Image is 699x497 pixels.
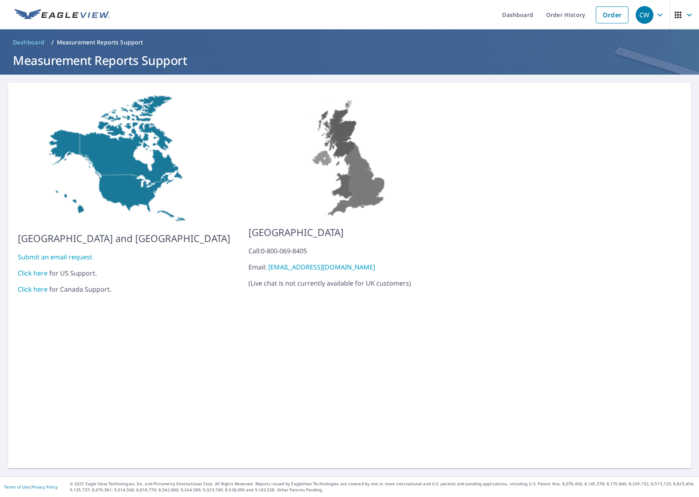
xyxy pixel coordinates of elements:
a: Submit an email request [18,253,92,261]
div: for US Support. [18,268,230,278]
div: Email: [248,262,451,272]
p: © 2025 Eagle View Technologies, Inc. and Pictometry International Corp. All Rights Reserved. Repo... [70,481,695,493]
img: US-MAP [18,92,230,225]
a: Terms of Use [4,484,29,490]
img: EV Logo [15,9,110,21]
li: / [51,38,54,47]
a: Privacy Policy [31,484,58,490]
h1: Measurement Reports Support [10,52,689,69]
a: Click here [18,269,48,278]
p: [GEOGRAPHIC_DATA] [248,225,451,240]
p: [GEOGRAPHIC_DATA] and [GEOGRAPHIC_DATA] [18,231,230,246]
a: Click here [18,285,48,294]
div: CW [636,6,653,24]
a: [EMAIL_ADDRESS][DOMAIN_NAME] [268,263,375,271]
a: Dashboard [10,36,48,49]
div: Call: 0-800-069-8405 [248,246,451,256]
nav: breadcrumb [10,36,689,49]
div: for Canada Support. [18,284,230,294]
a: Order [596,6,628,23]
p: Measurement Reports Support [57,38,143,46]
p: ( Live chat is not currently available for UK customers ) [248,246,451,288]
span: Dashboard [13,38,45,46]
img: US-MAP [248,92,451,219]
p: | [4,484,58,489]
